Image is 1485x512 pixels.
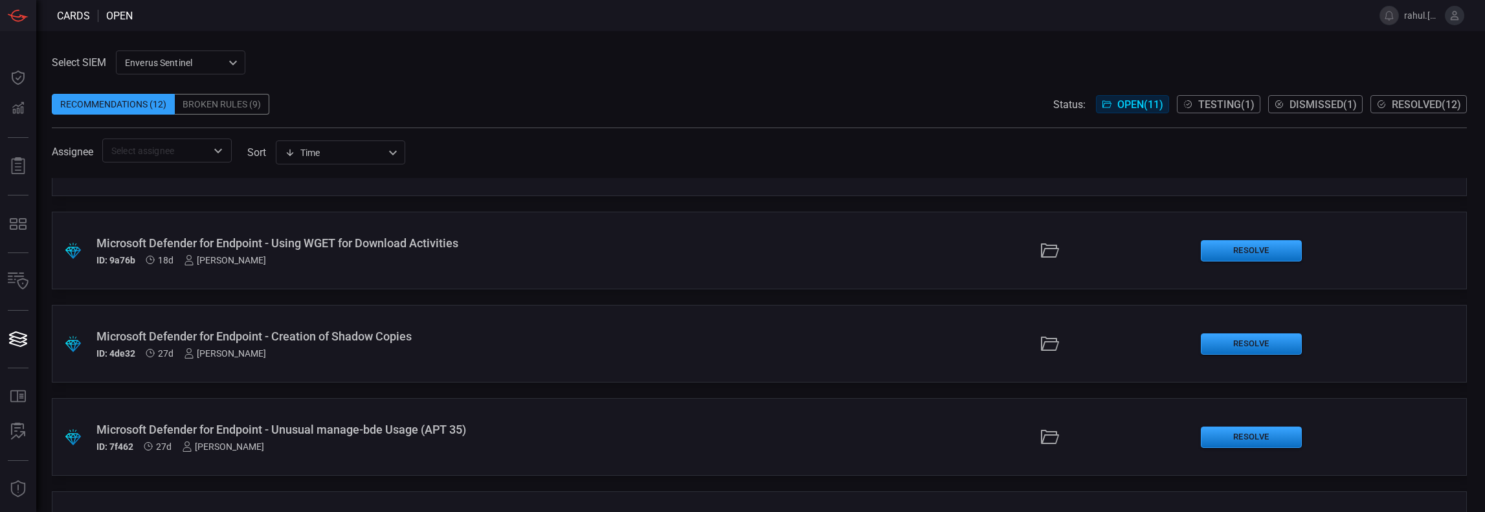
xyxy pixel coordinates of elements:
label: Select SIEM [52,56,106,69]
div: Recommendations (12) [52,94,175,115]
div: Broken Rules (9) [175,94,269,115]
span: Sep 02, 2025 4:20 PM [156,441,172,452]
button: Testing(1) [1177,95,1260,113]
button: Rule Catalog [3,381,34,412]
div: Microsoft Defender for Endpoint - Using WGET for Download Activities [96,236,629,250]
h5: ID: 7f462 [96,441,133,452]
div: [PERSON_NAME] [184,255,266,265]
span: Testing ( 1 ) [1198,98,1255,111]
button: ALERT ANALYSIS [3,416,34,447]
span: Open ( 11 ) [1117,98,1163,111]
span: open [106,10,133,22]
button: Resolve [1201,240,1302,262]
span: Sep 02, 2025 4:20 PM [158,348,173,359]
button: Reports [3,151,34,182]
span: rahul.[PERSON_NAME] [1404,10,1440,21]
button: Open [209,142,227,160]
span: Dismissed ( 1 ) [1290,98,1357,111]
button: Detections [3,93,34,124]
button: Dashboard [3,62,34,93]
div: Microsoft Defender for Endpoint - Unusual manage-bde Usage (APT 35) [96,423,629,436]
button: Open(11) [1096,95,1169,113]
div: [PERSON_NAME] [184,348,266,359]
button: MITRE - Detection Posture [3,208,34,239]
button: Cards [3,324,34,355]
button: Dismissed(1) [1268,95,1363,113]
div: Microsoft Defender for Endpoint - Creation of Shadow Copies [96,329,629,343]
button: Resolved(12) [1370,95,1467,113]
button: Resolve [1201,333,1302,355]
button: Inventory [3,266,34,297]
span: Status: [1053,98,1086,111]
label: sort [247,146,266,159]
div: [PERSON_NAME] [182,441,264,452]
input: Select assignee [106,142,207,159]
button: Resolve [1201,427,1302,448]
span: Assignee [52,146,93,158]
div: Time [285,146,385,159]
h5: ID: 4de32 [96,348,135,359]
span: Resolved ( 12 ) [1392,98,1461,111]
span: Sep 11, 2025 11:01 AM [158,255,173,265]
p: Enverus Sentinel [125,56,225,69]
h5: ID: 9a76b [96,255,135,265]
button: Threat Intelligence [3,474,34,505]
span: Cards [57,10,90,22]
